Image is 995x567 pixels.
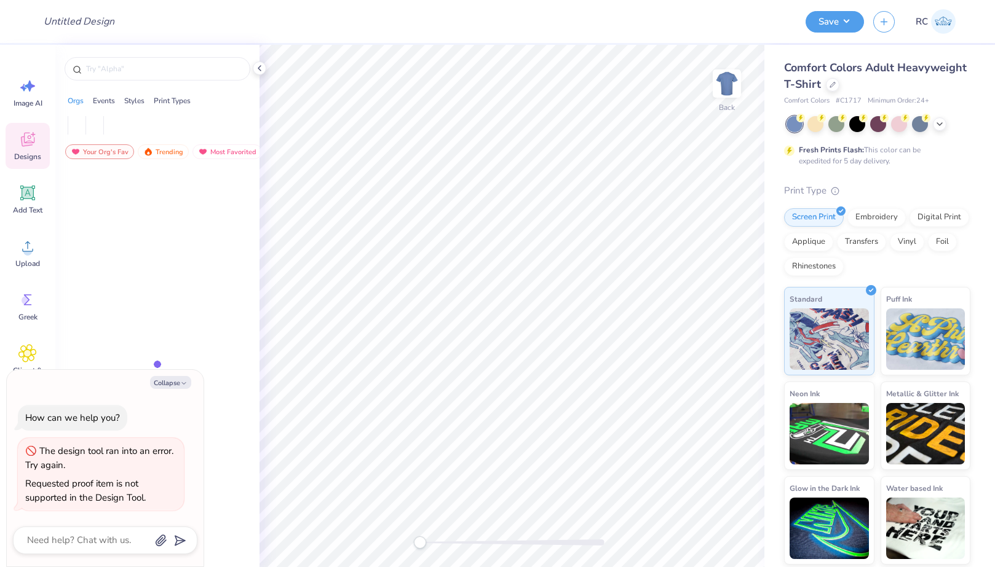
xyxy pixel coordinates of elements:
div: Digital Print [910,208,969,227]
div: Trending [138,144,189,159]
span: # C1717 [836,96,862,106]
div: Screen Print [784,208,844,227]
div: Styles [124,95,145,106]
div: Most Favorited [192,144,262,159]
strong: Fresh Prints Flash: [799,145,864,155]
div: Rhinestones [784,257,844,276]
div: Embroidery [847,208,906,227]
div: The design tool ran into an error. Try again. [25,445,173,471]
a: RC [910,9,961,34]
img: Neon Ink [790,403,869,464]
button: Save [806,11,864,33]
img: trending.gif [143,147,153,156]
span: Minimum Order: 24 + [868,96,929,106]
span: Standard [790,292,822,305]
div: Applique [784,233,833,251]
button: Collapse [150,376,191,389]
div: This color can be expedited for 5 day delivery. [799,144,950,166]
span: Clipart & logos [7,366,48,385]
span: Image AI [14,98,42,108]
input: Try "Alpha" [85,63,242,75]
div: Foil [928,233,957,251]
div: Orgs [68,95,84,106]
span: Comfort Colors [784,96,830,106]
img: Metallic & Glitter Ink [886,403,965,464]
div: Accessibility label [414,536,426,549]
div: How can we help you? [25,412,120,424]
div: Your Org's Fav [65,144,134,159]
img: most_fav.gif [198,147,208,156]
div: Print Types [154,95,191,106]
img: Standard [790,308,869,370]
div: Events [93,95,115,106]
span: Puff Ink [886,292,912,305]
img: Glow in the Dark Ink [790,498,869,559]
div: Vinyl [890,233,924,251]
img: most_fav.gif [71,147,81,156]
span: Water based Ink [886,482,943,495]
span: RC [916,15,928,29]
span: Comfort Colors Adult Heavyweight T-Shirt [784,60,967,92]
span: Upload [15,259,40,268]
input: Untitled Design [34,9,124,34]
span: Neon Ink [790,387,820,400]
div: Transfers [837,233,886,251]
img: Puff Ink [886,308,965,370]
img: Water based Ink [886,498,965,559]
div: Print Type [784,184,970,198]
div: Requested proof item is not supported in the Design Tool. [25,477,146,504]
span: Glow in the Dark Ink [790,482,860,495]
span: Add Text [13,205,42,215]
img: Rio Cabojoc [931,9,956,34]
span: Designs [14,152,41,162]
span: Greek [18,312,38,322]
span: Metallic & Glitter Ink [886,387,959,400]
img: Back [715,71,739,96]
div: Back [719,102,735,113]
